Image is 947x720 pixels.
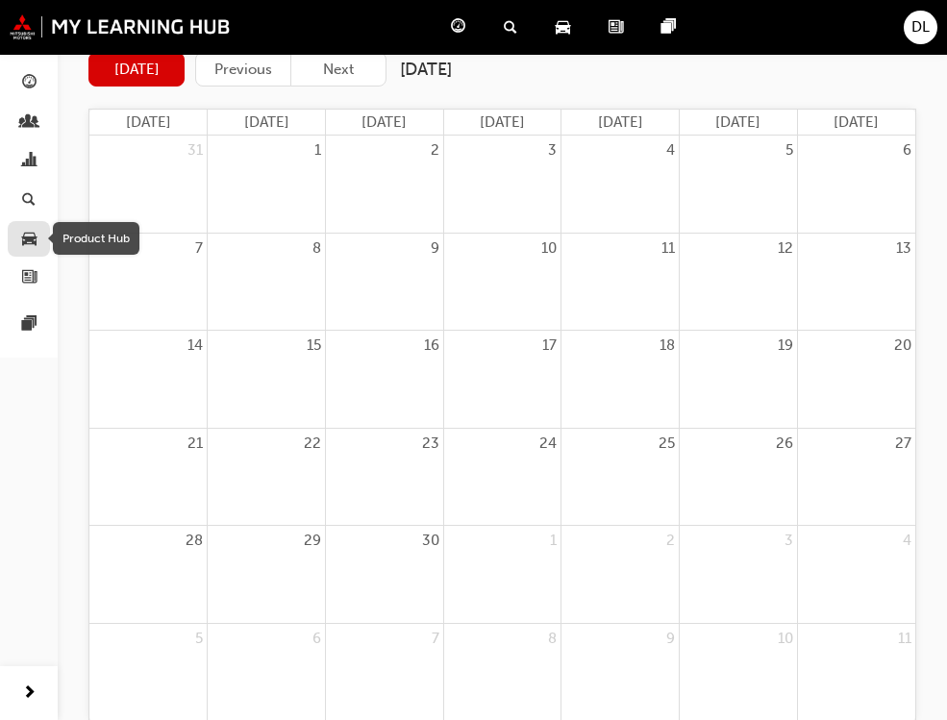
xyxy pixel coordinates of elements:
a: September 9, 2025 [427,234,443,263]
a: October 5, 2025 [191,624,207,654]
td: September 25, 2025 [561,428,680,526]
a: car-icon [540,8,593,47]
td: September 29, 2025 [208,526,326,624]
a: September 10, 2025 [537,234,561,263]
td: September 7, 2025 [89,233,208,331]
a: October 3, 2025 [781,526,797,556]
img: mmal [10,14,231,39]
a: September 7, 2025 [191,234,207,263]
span: people-icon [22,114,37,132]
span: [DATE] [126,113,171,131]
a: September 22, 2025 [300,429,325,459]
a: Tuesday [358,110,411,136]
a: October 10, 2025 [774,624,797,654]
a: September 21, 2025 [184,429,207,459]
a: August 31, 2025 [184,136,207,165]
a: pages-icon [646,8,699,47]
td: September 20, 2025 [797,331,915,429]
a: October 11, 2025 [894,624,915,654]
td: September 18, 2025 [561,331,680,429]
td: September 4, 2025 [561,136,680,233]
td: September 15, 2025 [208,331,326,429]
a: September 8, 2025 [309,234,325,263]
a: September 5, 2025 [782,136,797,165]
td: September 10, 2025 [443,233,561,331]
td: September 14, 2025 [89,331,208,429]
span: [DATE] [361,113,407,131]
td: September 24, 2025 [443,428,561,526]
td: September 19, 2025 [680,331,798,429]
a: September 4, 2025 [662,136,679,165]
button: [DATE] [88,52,185,87]
td: September 6, 2025 [797,136,915,233]
a: Monday [240,110,293,136]
a: Saturday [830,110,883,136]
span: DL [911,16,930,38]
a: October 8, 2025 [544,624,561,654]
a: September 15, 2025 [303,331,325,360]
a: September 28, 2025 [182,526,207,556]
span: search-icon [504,15,517,39]
a: October 7, 2025 [428,624,443,654]
td: September 1, 2025 [208,136,326,233]
a: September 2, 2025 [427,136,443,165]
td: September 16, 2025 [325,331,443,429]
a: September 29, 2025 [300,526,325,556]
a: September 12, 2025 [774,234,797,263]
span: car-icon [22,231,37,248]
td: September 27, 2025 [797,428,915,526]
button: DL [904,11,937,44]
a: search-icon [488,8,540,47]
span: next-icon [22,682,37,706]
td: September 2, 2025 [325,136,443,233]
a: Thursday [594,110,647,136]
a: September 25, 2025 [655,429,679,459]
span: pages-icon [661,15,676,39]
a: guage-icon [436,8,488,47]
a: September 20, 2025 [890,331,915,360]
span: [DATE] [715,113,760,131]
a: September 14, 2025 [184,331,207,360]
td: September 28, 2025 [89,526,208,624]
span: chart-icon [22,153,37,170]
span: [DATE] [598,113,643,131]
button: Previous [195,52,291,87]
a: September 1, 2025 [311,136,325,165]
td: August 31, 2025 [89,136,208,233]
td: October 4, 2025 [797,526,915,624]
a: September 24, 2025 [536,429,561,459]
span: search-icon [22,192,36,210]
a: October 6, 2025 [309,624,325,654]
a: September 18, 2025 [656,331,679,360]
td: September 5, 2025 [680,136,798,233]
span: guage-icon [451,15,465,39]
span: [DATE] [244,113,289,131]
a: Friday [711,110,764,136]
a: September 27, 2025 [891,429,915,459]
span: pages-icon [22,316,37,334]
a: September 23, 2025 [418,429,443,459]
a: September 19, 2025 [774,331,797,360]
span: [DATE] [834,113,879,131]
a: September 11, 2025 [658,234,679,263]
span: guage-icon [22,75,37,92]
a: October 4, 2025 [899,526,915,556]
td: September 11, 2025 [561,233,680,331]
td: September 12, 2025 [680,233,798,331]
a: October 2, 2025 [662,526,679,556]
td: September 3, 2025 [443,136,561,233]
td: September 9, 2025 [325,233,443,331]
a: October 1, 2025 [546,526,561,556]
div: Product Hub [53,222,139,255]
h2: [DATE] [400,59,452,81]
td: September 30, 2025 [325,526,443,624]
span: news-icon [609,15,623,39]
span: news-icon [22,270,37,287]
a: September 17, 2025 [538,331,561,360]
a: Wednesday [476,110,529,136]
button: Next [290,52,386,87]
a: September 6, 2025 [899,136,915,165]
a: Sunday [122,110,175,136]
td: September 23, 2025 [325,428,443,526]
